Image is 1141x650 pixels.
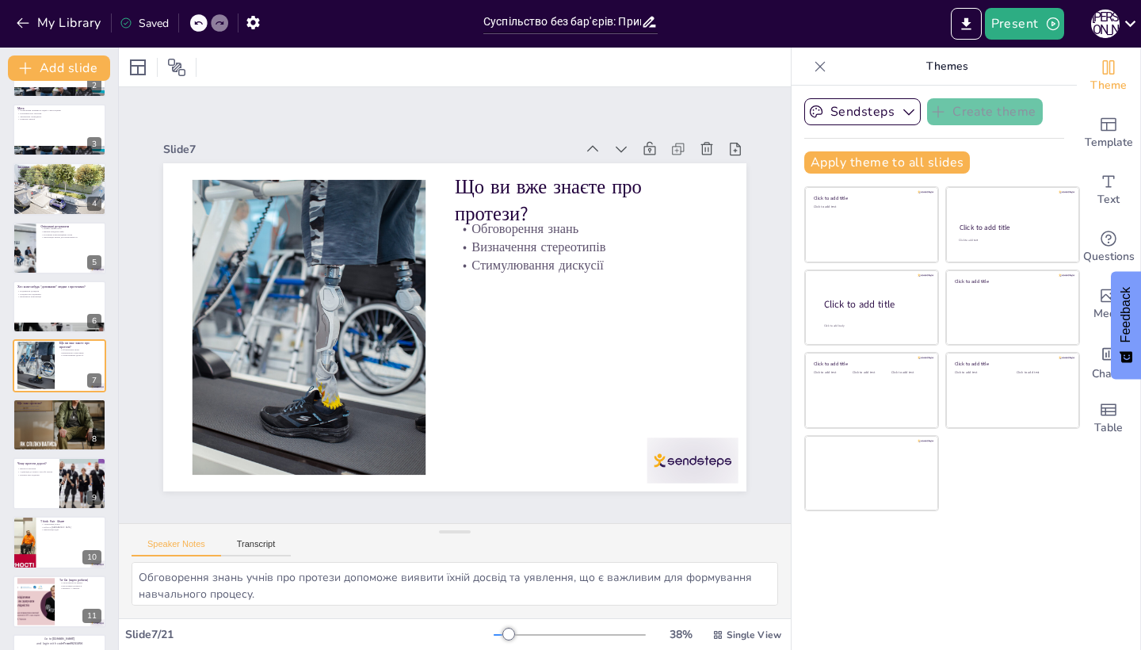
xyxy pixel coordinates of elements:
[833,48,1061,86] p: Themes
[17,637,101,642] p: Go to
[87,137,101,151] div: 3
[17,171,101,174] p: Розвиток комунікаційних навичок
[853,371,888,375] div: Click to add text
[87,255,101,270] div: 5
[40,224,101,228] p: Очікувані результати
[17,404,101,407] p: Визначення протезів
[17,115,101,118] p: Зменшення упереджень
[59,587,101,591] p: Чемність у запитах
[1090,77,1127,94] span: Theme
[483,10,641,33] input: Insert title
[40,230,101,233] p: Вміння наводити міфи
[13,281,106,333] div: https://cdn.sendsteps.com/images/logo/sendsteps_logo_white.pnghttps://cdn.sendsteps.com/images/lo...
[1077,105,1140,162] div: Add ready made slides
[167,58,186,77] span: Position
[1094,419,1123,437] span: Table
[410,332,533,579] p: Обговорення знань
[955,371,1005,375] div: Click to add text
[17,289,101,292] p: Поділитися досвідом
[393,325,517,572] p: Визначення стереотипів
[17,106,101,111] p: Мета
[804,151,970,174] button: Apply theme to all slides
[1077,48,1140,105] div: Change the overall theme
[132,562,778,606] textarea: Обговорення знань учнів про протези допоможе виявити їхній досвід та уявлення, що є важливим для ...
[12,10,108,36] button: My Library
[87,432,101,446] div: 8
[13,162,106,215] div: https://cdn.sendsteps.com/images/logo/sendsteps_logo_white.pnghttps://cdn.sendsteps.com/images/lo...
[8,55,110,81] button: Add slide
[17,292,101,296] p: Роздуми про підтримку
[17,285,101,289] p: Хто коли-небудь “допомагав” людям з протезами?
[13,516,106,568] div: https://cdn.sendsteps.com/images/logo/sendsteps_logo_white.pnghttps://cdn.sendsteps.com/images/lo...
[824,324,924,328] div: Click to add body
[960,223,1065,232] div: Click to add title
[985,8,1064,40] button: Present
[814,205,927,209] div: Click to add text
[541,99,723,482] div: Slide 7
[927,98,1043,125] button: Create theme
[1092,365,1125,383] span: Charts
[59,351,101,354] p: Визначення стереотипів
[17,641,101,646] p: and login with code
[1077,333,1140,390] div: Add charts and graphs
[40,525,101,528] p: Робота в [GEOGRAPHIC_DATA]
[132,539,221,556] button: Speaker Notes
[221,539,292,556] button: Transcript
[87,373,101,388] div: 7
[1083,248,1135,266] span: Questions
[662,627,700,642] div: 38 %
[13,457,106,510] div: https://cdn.sendsteps.com/images/logo/sendsteps_logo_white.pnghttps://cdn.sendsteps.com/images/lo...
[17,468,55,471] p: Вартість протезів
[1093,305,1124,323] span: Media
[1017,371,1067,375] div: Click to add text
[955,361,1068,367] div: Click to add title
[87,197,101,211] div: 4
[814,361,927,367] div: Click to add title
[814,371,849,375] div: Click to add text
[1077,219,1140,276] div: Get real-time input from your audience
[125,55,151,80] div: Layout
[17,112,101,115] p: Розуміння ролі протезів
[13,339,106,392] div: https://cdn.sendsteps.com/images/logo/sendsteps_logo_white.pnghttps://cdn.sendsteps.com/images/lo...
[17,109,101,113] p: Формування прийняття людей з ампутаціями
[13,222,106,274] div: https://cdn.sendsteps.com/images/logo/sendsteps_logo_white.pnghttps://cdn.sendsteps.com/images/lo...
[804,98,921,125] button: Sendsteps
[1091,8,1120,40] button: Х [PERSON_NAME]
[1077,162,1140,219] div: Add text boxes
[87,314,101,328] div: 6
[40,528,101,531] p: Презентація ідей
[1091,10,1120,38] div: Х [PERSON_NAME]
[376,318,500,565] p: Стимулювання дискусії
[17,118,101,121] p: Розвиток емпатії
[814,195,927,201] div: Click to add title
[17,400,101,405] p: Що таке протези?
[59,354,101,357] p: Стимулювання дискусії
[1119,287,1133,342] span: Feedback
[17,168,101,171] p: Розвінчання міфів про протези
[40,518,101,523] p: Think–Pair–Share
[40,235,101,239] p: Пропозиція кроків для інклюзивності
[1111,271,1141,379] button: Feedback - Show survey
[40,227,101,230] p: Знання термінології
[17,473,55,476] p: Безпека при падіннях
[17,461,55,466] p: Чому протези дорогі?
[955,277,1068,284] div: Click to add title
[1097,191,1120,208] span: Text
[82,550,101,564] div: 10
[40,233,101,236] p: Розуміння комунікаційних норм
[17,470,55,473] p: Адаптація до нового способу життя
[824,298,925,312] div: Click to add title
[17,410,101,413] p: Індивідуальне налаштування
[951,8,982,40] button: Export to PowerPoint
[17,177,101,180] p: Розвиток критичного мислення
[52,637,75,641] strong: [DOMAIN_NAME]
[959,239,1064,243] div: Click to add text
[59,349,101,352] p: Обговорення знань
[87,78,101,93] div: 2
[120,16,169,31] div: Saved
[727,629,781,641] span: Single View
[419,337,575,599] p: Що ви вже знаєте про протези?
[59,578,101,583] p: To-Do (варто робити)
[59,584,101,587] p: Пропозиція допомоги
[13,399,106,451] div: https://cdn.sendsteps.com/images/logo/sendsteps_logo_white.pnghttps://cdn.sendsteps.com/images/lo...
